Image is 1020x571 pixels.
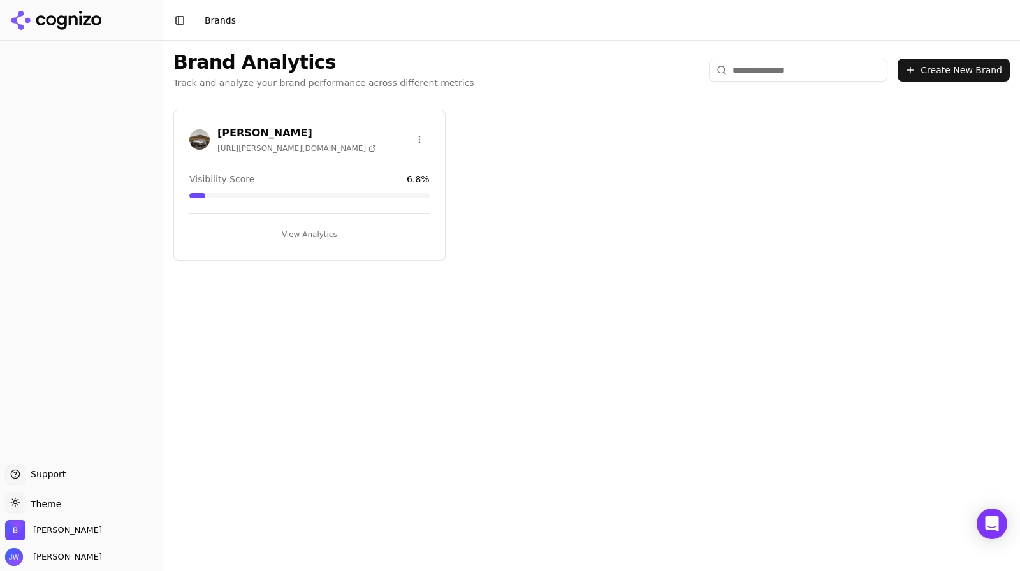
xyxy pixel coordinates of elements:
span: [PERSON_NAME] [28,551,102,563]
span: Bowlus [33,524,102,536]
h3: [PERSON_NAME] [217,126,376,141]
nav: breadcrumb [205,14,236,27]
p: Track and analyze your brand performance across different metrics [173,76,474,89]
img: Bowlus [189,129,210,150]
span: 6.8 % [407,173,430,185]
button: View Analytics [189,224,430,245]
span: Support [25,468,66,481]
span: Visibility Score [189,173,254,185]
span: Brands [205,15,236,25]
button: Create New Brand [898,59,1010,82]
img: Bowlus [5,520,25,540]
div: Open Intercom Messenger [977,509,1007,539]
span: Theme [25,499,61,509]
h1: Brand Analytics [173,51,474,74]
button: Open organization switcher [5,520,102,540]
button: Open user button [5,548,102,566]
img: Jonathan Wahl [5,548,23,566]
span: [URL][PERSON_NAME][DOMAIN_NAME] [217,143,376,154]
